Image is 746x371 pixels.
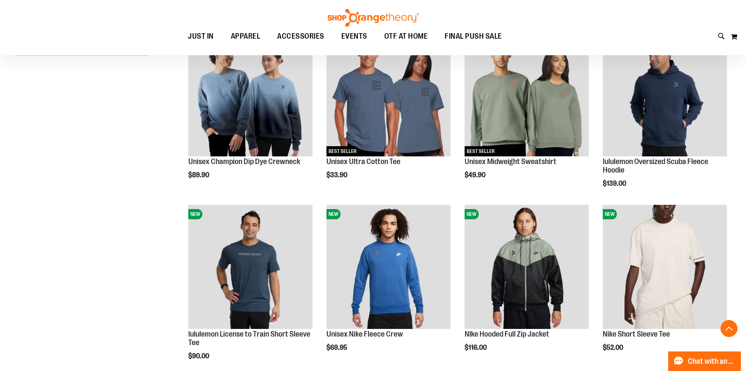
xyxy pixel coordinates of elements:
img: Unisex Champion Dip Dye Crewneck [188,32,312,156]
a: lululemon Oversized Scuba Fleece HoodieNEWNEWNEW [603,32,727,158]
span: $89.90 [188,171,210,179]
span: ACCESSORIES [277,27,324,46]
a: Unisex Champion Dip Dye Crewneck [188,157,300,166]
div: product [184,28,317,201]
span: OTF AT HOME [384,27,428,46]
a: NIke Hooded Full Zip JacketNEWNEWNEW [465,205,589,330]
img: Unisex Nike Fleece Crew [326,205,451,329]
span: $90.00 [188,352,210,360]
a: Unisex Midweight SweatshirtNEWBEST SELLERNEWBEST SELLERNEWBEST SELLER [465,32,589,158]
img: Unisex Midweight Sweatshirt [465,32,589,156]
span: $69.95 [326,344,349,351]
span: FINAL PUSH SALE [445,27,502,46]
span: $33.90 [326,171,349,179]
div: product [322,28,455,201]
a: Unisex Ultra Cotton TeeNEWBEST SELLERNEWBEST SELLERNEWBEST SELLER [326,32,451,158]
a: OTF AT HOME [376,27,437,46]
div: product [599,28,731,209]
span: APPAREL [231,27,261,46]
span: $139.00 [603,180,627,187]
a: EVENTS [333,27,376,46]
span: $116.00 [465,344,488,351]
span: NEW [465,209,479,219]
span: $49.90 [465,171,487,179]
a: Unisex Nike Fleece Crew [326,330,403,338]
img: Nike Short Sleeve Tee [603,205,727,329]
span: NEW [188,209,202,219]
img: lululemon Oversized Scuba Fleece Hoodie [603,32,727,156]
a: Unisex Nike Fleece CrewNEWNEWNEW [326,205,451,330]
img: lululemon License to Train Short Sleeve Tee [188,205,312,329]
a: NIke Hooded Full Zip Jacket [465,330,549,338]
span: BEST SELLER [465,146,497,156]
a: JUST IN [179,27,222,46]
div: product [460,28,593,201]
a: Nike Short Sleeve TeeNEWNEWNEW [603,205,727,330]
span: NEW [603,209,617,219]
img: Shop Orangetheory [326,9,420,27]
span: NEW [326,209,340,219]
a: ACCESSORIES [269,27,333,46]
a: Unisex Ultra Cotton Tee [326,157,400,166]
a: FINAL PUSH SALE [436,27,511,46]
span: $52.00 [603,344,624,351]
a: Nike Short Sleeve Tee [603,330,670,338]
img: Unisex Ultra Cotton Tee [326,32,451,156]
span: Chat with an Expert [688,357,736,365]
a: lululemon License to Train Short Sleeve TeeNEWNEWNEW [188,205,312,330]
button: Chat with an Expert [668,351,741,371]
a: lululemon Oversized Scuba Fleece Hoodie [603,157,708,174]
a: Unisex Champion Dip Dye CrewneckNEWNEWNEW [188,32,312,158]
span: BEST SELLER [326,146,359,156]
span: JUST IN [188,27,214,46]
img: NIke Hooded Full Zip Jacket [465,205,589,329]
a: Unisex Midweight Sweatshirt [465,157,556,166]
a: lululemon License to Train Short Sleeve Tee [188,330,310,347]
span: EVENTS [341,27,367,46]
a: APPAREL [222,27,269,46]
button: Back To Top [720,320,737,337]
